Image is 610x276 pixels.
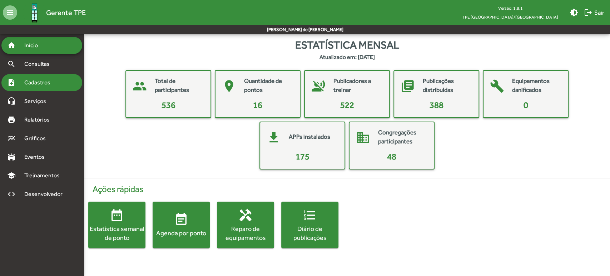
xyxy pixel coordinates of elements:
[23,1,46,24] img: Logo
[7,153,16,161] mat-icon: stadium
[244,77,293,95] mat-card-title: Quantidade de pontos
[423,77,471,95] mat-card-title: Publicações distribuídas
[153,228,210,237] div: Agenda por ponto
[486,75,508,97] mat-icon: build
[253,100,262,110] span: 16
[333,77,382,95] mat-card-title: Publicadores a treinar
[430,100,443,110] span: 388
[570,8,578,17] mat-icon: brightness_medium
[457,13,564,21] span: TPE [GEOGRAPHIC_DATA]/[GEOGRAPHIC_DATA]
[88,202,145,248] button: Estatística semanal de ponto
[3,5,17,20] mat-icon: menu
[584,6,604,19] span: Sair
[7,97,16,105] mat-icon: headset_mic
[162,100,175,110] span: 536
[153,202,210,248] button: Agenda por ponto
[308,75,329,97] mat-icon: voice_over_off
[457,4,564,13] div: Versão: 1.8.1
[303,208,317,222] mat-icon: format_list_numbered
[7,134,16,143] mat-icon: multiline_chart
[129,75,150,97] mat-icon: people
[20,78,60,87] span: Cadastros
[238,208,253,222] mat-icon: handyman
[263,127,284,148] mat-icon: get_app
[387,152,396,161] span: 48
[378,128,427,146] mat-card-title: Congregações participantes
[581,6,607,19] button: Sair
[7,190,16,198] mat-icon: code
[584,8,592,17] mat-icon: logout
[46,7,86,18] span: Gerente TPE
[289,132,330,142] mat-card-title: APPs instalados
[319,53,375,61] strong: Atualizado em: [DATE]
[7,41,16,50] mat-icon: home
[217,202,274,248] button: Reparo de equipamentos
[217,224,274,242] div: Reparo de equipamentos
[88,184,606,194] h4: Ações rápidas
[218,75,240,97] mat-icon: place
[7,171,16,180] mat-icon: school
[340,100,354,110] span: 522
[155,77,203,95] mat-card-title: Total de participantes
[20,60,59,68] span: Consultas
[296,152,309,161] span: 175
[20,134,55,143] span: Gráficos
[20,97,56,105] span: Serviços
[174,212,188,227] mat-icon: event_note
[7,78,16,87] mat-icon: note_add
[512,77,561,95] mat-card-title: Equipamentos danificados
[295,37,399,53] span: Estatística mensal
[20,115,59,124] span: Relatórios
[20,190,71,198] span: Desenvolvedor
[20,41,48,50] span: Início
[281,202,338,248] button: Diário de publicações
[88,224,145,242] div: Estatística semanal de ponto
[7,115,16,124] mat-icon: print
[20,153,54,161] span: Eventos
[397,75,418,97] mat-icon: library_books
[281,224,338,242] div: Diário de publicações
[524,100,528,110] span: 0
[110,208,124,222] mat-icon: date_range
[20,171,68,180] span: Treinamentos
[17,1,86,24] a: Gerente TPE
[352,127,374,148] mat-icon: domain
[7,60,16,68] mat-icon: search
